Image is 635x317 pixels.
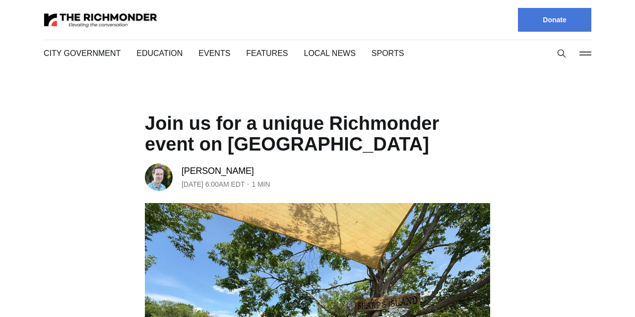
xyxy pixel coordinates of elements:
a: Local News [296,48,345,59]
a: Donate [518,8,591,32]
img: Michael Phillips [145,163,173,191]
a: Events [196,48,225,59]
a: Education [134,48,180,59]
a: City Government [44,48,118,59]
iframe: portal-trigger [551,268,635,317]
h1: Join us for a unique Richmonder event on [GEOGRAPHIC_DATA] [145,113,490,155]
a: Sports [361,48,391,59]
span: 1 min [255,178,273,190]
a: [PERSON_NAME] [182,165,255,177]
a: Features [241,48,280,59]
time: [DATE] 6:00AM EDT [182,178,249,190]
img: The Richmonder [44,11,158,29]
button: Search this site [554,46,569,61]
